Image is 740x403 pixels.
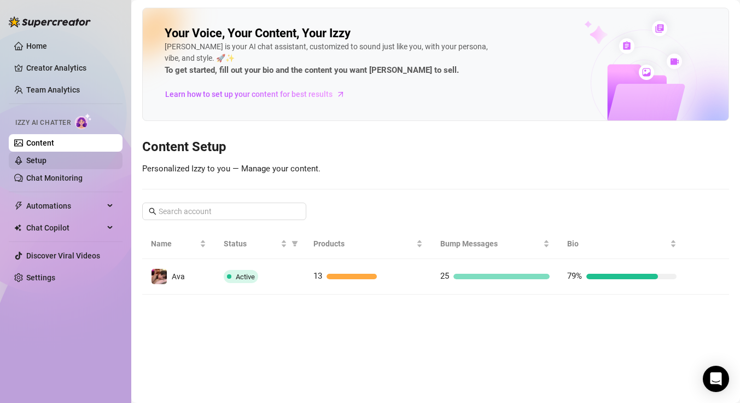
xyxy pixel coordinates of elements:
[165,88,333,100] span: Learn how to set up your content for best results
[292,240,298,247] span: filter
[558,229,685,259] th: Bio
[142,139,729,156] h3: Content Setup
[215,229,305,259] th: Status
[14,224,21,232] img: Chat Copilot
[703,366,729,392] div: Open Intercom Messenger
[567,271,582,281] span: 79%
[26,251,100,260] a: Discover Viral Videos
[26,85,80,94] a: Team Analytics
[165,26,351,41] h2: Your Voice, Your Content, Your Izzy
[313,238,414,250] span: Products
[289,235,300,252] span: filter
[432,229,558,259] th: Bump Messages
[152,269,167,284] img: Ava
[14,201,23,210] span: thunderbolt
[26,156,46,165] a: Setup
[236,273,255,281] span: Active
[165,85,353,103] a: Learn how to set up your content for best results
[26,174,83,182] a: Chat Monitoring
[313,271,322,281] span: 13
[151,238,197,250] span: Name
[165,41,493,77] div: [PERSON_NAME] is your AI chat assistant, customized to sound just like you, with your persona, vi...
[142,164,321,174] span: Personalized Izzy to you — Manage your content.
[567,238,668,250] span: Bio
[26,59,114,77] a: Creator Analytics
[26,273,55,282] a: Settings
[142,229,215,259] th: Name
[172,272,185,281] span: Ava
[440,271,449,281] span: 25
[149,208,156,215] span: search
[9,16,91,27] img: logo-BBDzfeDw.svg
[165,65,459,75] strong: To get started, fill out your bio and the content you want [PERSON_NAME] to sell.
[75,113,92,129] img: AI Chatter
[159,205,291,217] input: Search account
[440,238,541,250] span: Bump Messages
[26,219,104,237] span: Chat Copilot
[26,197,104,215] span: Automations
[559,9,729,120] img: ai-chatter-content-library-cLFOSyPT.png
[224,238,279,250] span: Status
[335,89,346,100] span: arrow-right
[305,229,432,259] th: Products
[15,118,71,128] span: Izzy AI Chatter
[26,42,47,50] a: Home
[26,139,54,147] a: Content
